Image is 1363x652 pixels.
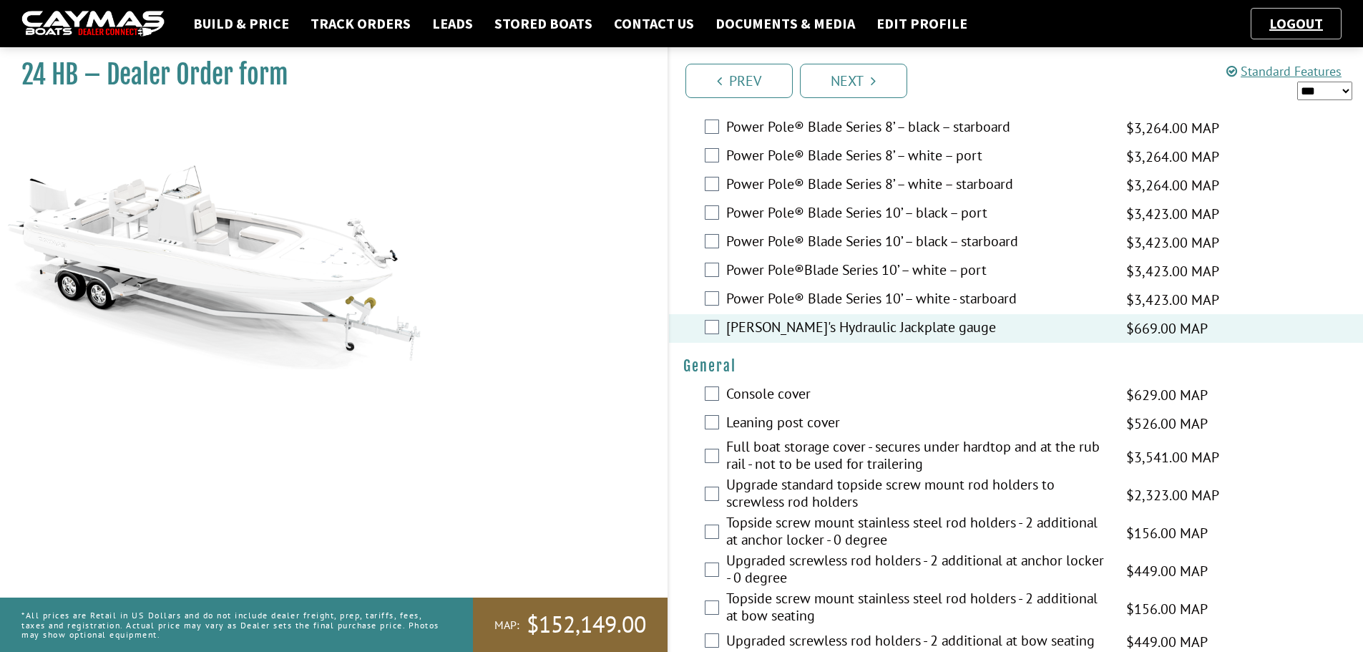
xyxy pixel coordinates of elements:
[494,618,519,633] span: MAP:
[1126,384,1208,406] span: $629.00 MAP
[186,14,296,33] a: Build & Price
[1126,485,1219,506] span: $2,323.00 MAP
[303,14,418,33] a: Track Orders
[683,357,1349,375] h4: General
[726,233,1108,253] label: Power Pole® Blade Series 10’ – black – starboard
[726,514,1108,552] label: Topside screw mount stainless steel rod holders - 2 additional at anchor locker - 0 degree
[1126,146,1219,167] span: $3,264.00 MAP
[1262,14,1330,32] a: Logout
[21,59,632,91] h1: 24 HB – Dealer Order form
[726,318,1108,339] label: [PERSON_NAME]'s Hydraulic Jackplate gauge
[1126,175,1219,196] span: $3,264.00 MAP
[487,14,600,33] a: Stored Boats
[425,14,480,33] a: Leads
[726,438,1108,476] label: Full boat storage cover - secures under hardtop and at the rub rail - not to be used for trailering
[1126,447,1219,468] span: $3,541.00 MAP
[726,385,1108,406] label: Console cover
[1126,261,1219,282] span: $3,423.00 MAP
[1226,63,1342,79] a: Standard Features
[1126,289,1219,311] span: $3,423.00 MAP
[1126,232,1219,253] span: $3,423.00 MAP
[1126,117,1219,139] span: $3,264.00 MAP
[726,118,1108,139] label: Power Pole® Blade Series 8’ – black – starboard
[1126,203,1219,225] span: $3,423.00 MAP
[726,204,1108,225] label: Power Pole® Blade Series 10’ – black – port
[1126,413,1208,434] span: $526.00 MAP
[800,64,907,98] a: Next
[726,175,1108,196] label: Power Pole® Blade Series 8’ – white – starboard
[607,14,701,33] a: Contact Us
[726,147,1108,167] label: Power Pole® Blade Series 8’ – white – port
[1126,318,1208,339] span: $669.00 MAP
[708,14,862,33] a: Documents & Media
[473,598,668,652] a: MAP:$152,149.00
[726,290,1108,311] label: Power Pole® Blade Series 10’ – white - starboard
[726,476,1108,514] label: Upgrade standard topside screw mount rod holders to screwless rod holders
[726,414,1108,434] label: Leaning post cover
[726,590,1108,628] label: Topside screw mount stainless steel rod holders - 2 additional at bow seating
[726,552,1108,590] label: Upgraded screwless rod holders - 2 additional at anchor locker - 0 degree
[726,261,1108,282] label: Power Pole®Blade Series 10’ – white – port
[685,64,793,98] a: Prev
[869,14,974,33] a: Edit Profile
[21,603,441,646] p: *All prices are Retail in US Dollars and do not include dealer freight, prep, tariffs, fees, taxe...
[527,610,646,640] span: $152,149.00
[1126,598,1208,620] span: $156.00 MAP
[21,11,165,37] img: caymas-dealer-connect-2ed40d3bc7270c1d8d7ffb4b79bf05adc795679939227970def78ec6f6c03838.gif
[1126,522,1208,544] span: $156.00 MAP
[1126,560,1208,582] span: $449.00 MAP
